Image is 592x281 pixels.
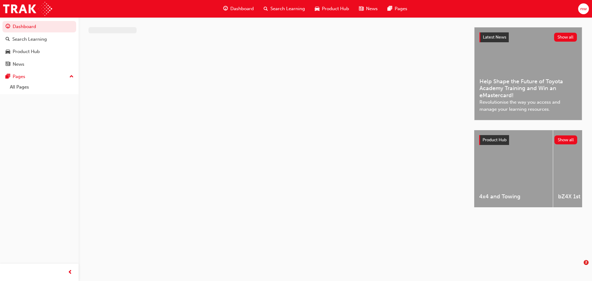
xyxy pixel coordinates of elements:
span: prev-icon [68,269,72,276]
a: guage-iconDashboard [218,2,259,15]
button: Pages [2,71,76,82]
span: news-icon [6,62,10,67]
span: Help Shape the Future of Toyota Academy Training and Win an eMastercard! [479,78,577,99]
span: Revolutionise the way you access and manage your learning resources. [479,99,577,113]
a: Latest NewsShow all [479,32,577,42]
a: Product Hub [2,46,76,57]
button: Show all [554,33,577,42]
button: nw [578,3,589,14]
span: 4x4 and Towing [479,193,548,200]
span: Dashboard [230,5,254,12]
div: Product Hub [13,48,40,55]
a: news-iconNews [354,2,383,15]
a: Dashboard [2,21,76,32]
span: car-icon [6,49,10,55]
a: All Pages [7,82,76,92]
span: pages-icon [6,74,10,80]
img: Trak [3,2,52,16]
span: News [366,5,378,12]
span: Pages [395,5,407,12]
a: Product HubShow all [479,135,577,145]
a: Search Learning [2,34,76,45]
span: news-icon [359,5,364,13]
a: pages-iconPages [383,2,412,15]
span: 2 [584,260,589,265]
a: search-iconSearch Learning [259,2,310,15]
span: car-icon [315,5,319,13]
a: Latest NewsShow allHelp Shape the Future of Toyota Academy Training and Win an eMastercard!Revolu... [474,27,582,120]
div: Search Learning [12,36,47,43]
div: Pages [13,73,25,80]
button: DashboardSearch LearningProduct HubNews [2,20,76,71]
a: 4x4 and Towing [474,130,553,207]
span: guage-icon [223,5,228,13]
div: News [13,61,24,68]
button: Show all [554,135,578,144]
span: Latest News [483,35,506,40]
span: up-icon [69,73,74,81]
span: Product Hub [322,5,349,12]
a: News [2,59,76,70]
span: Product Hub [483,137,507,143]
iframe: Intercom live chat [571,260,586,275]
span: guage-icon [6,24,10,30]
span: Search Learning [270,5,305,12]
span: search-icon [264,5,268,13]
a: car-iconProduct Hub [310,2,354,15]
span: search-icon [6,37,10,42]
span: pages-icon [388,5,392,13]
span: nw [580,5,587,12]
